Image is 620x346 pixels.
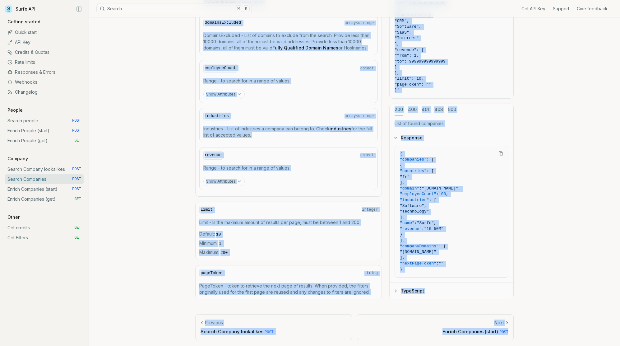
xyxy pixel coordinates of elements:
[422,226,424,231] span: :
[203,78,374,84] p: Range - to search for in a range of values
[5,116,84,126] a: Search people POST
[5,4,35,14] a: Surfe API
[494,320,504,326] p: Next
[400,192,436,196] span: "employeeCount"
[395,18,409,23] span: "CRM",
[345,114,374,119] span: array<string>
[400,244,439,248] span: "companyDomains"
[400,186,419,190] span: "domain"
[390,146,513,283] div: Response
[362,328,508,335] p: Enrich Companies (start)
[496,148,506,158] button: Copy Text
[5,194,84,204] a: Enrich Companies (get) GET
[395,76,424,81] span: "limit": 10,
[199,231,378,238] span: Default :
[5,67,84,77] a: Responses & Errors
[72,167,81,172] span: POST
[357,314,514,340] a: NextEnrich Companies (start) POST
[243,5,250,12] kbd: K
[439,192,446,196] span: 100
[448,104,456,115] button: 500
[400,250,436,254] span: "[DOMAIN_NAME]"
[203,112,230,120] code: industries
[439,244,446,248] span: : [
[400,215,405,219] span: ],
[5,27,84,37] a: Quick start
[5,223,84,233] a: Get credits GET
[199,283,378,295] p: PageToken - token to retrieve the next page of results. When provided, the filters originally use...
[400,174,409,179] span: "fr"
[400,169,427,173] span: "countries"
[400,221,414,225] span: "name"
[74,235,81,240] span: GET
[400,163,402,167] span: {
[424,203,427,208] span: ,
[439,261,444,266] span: ""
[427,169,434,173] span: : [
[395,88,400,92] span: }'
[390,283,513,299] button: TypeScript
[446,192,448,196] span: ,
[400,255,405,260] span: ],
[215,231,222,238] code: 10
[395,120,508,127] p: List of found companies
[5,19,43,25] p: Getting started
[199,240,378,247] span: Minimum :
[395,30,412,35] span: "SaaS",
[419,186,422,190] span: :
[458,186,460,190] span: ,
[72,187,81,192] span: POST
[364,271,378,276] span: string
[203,64,237,72] code: employeeCount
[96,3,252,14] button: Search⌘K
[74,225,81,230] span: GET
[395,47,424,52] span: "revenue": {
[5,136,84,146] a: Enrich People (get) GET
[400,209,429,214] span: "Technology"
[395,36,419,40] span: "Internet"
[427,157,434,162] span: : [
[72,128,81,133] span: POST
[265,330,274,334] span: POST
[199,269,224,278] code: pageToken
[400,261,436,266] span: "nextPageToken"
[417,221,434,225] span: "Surfe"
[203,151,223,160] code: revenue
[5,174,84,184] a: Search Companies POST
[5,77,84,87] a: Webhooks
[422,104,429,115] button: 401
[553,6,569,12] a: Support
[5,47,84,57] a: Credits & Quotas
[203,90,245,99] button: Show Attributes
[360,153,374,158] span: object
[362,207,378,212] span: integer
[5,156,30,162] p: Company
[360,66,374,71] span: object
[203,177,245,186] button: Show Attributes
[205,320,223,326] p: Previous
[521,6,545,12] a: Get API Key
[72,118,81,123] span: POST
[400,203,424,208] span: "Software"
[5,37,84,47] a: API Key
[400,267,402,271] span: }
[408,104,417,115] button: 400
[195,314,352,340] a: PreviousSearch Company lookalikes POST
[400,180,405,185] span: ],
[201,328,347,335] p: Search Company lookalikes
[436,192,439,196] span: :
[434,104,443,115] button: 403
[395,42,400,46] span: ],
[400,226,422,231] span: "revenue"
[5,87,84,97] a: Changelog
[74,197,81,202] span: GET
[199,249,378,256] span: Maximum :
[199,206,214,214] code: limit
[395,70,400,75] span: },
[434,221,436,225] span: ,
[74,4,84,14] button: Collapse Sidebar
[345,21,374,26] span: array<string>
[218,240,223,247] code: 1
[400,151,402,156] span: {
[5,184,84,194] a: Enrich Companies (start) POST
